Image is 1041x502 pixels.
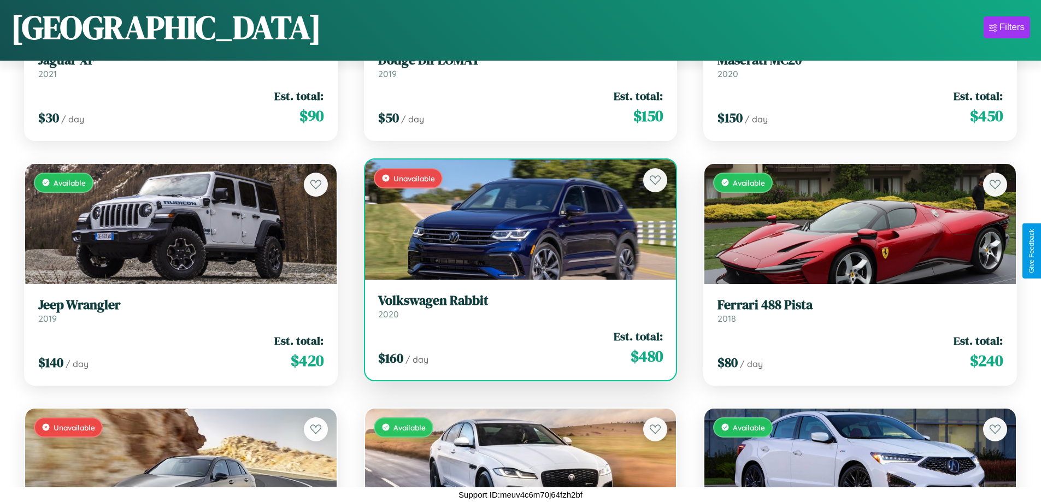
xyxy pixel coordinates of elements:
span: 2020 [717,68,738,79]
h3: Ferrari 488 Pista [717,297,1003,313]
span: 2021 [38,68,57,79]
a: Maserati MC202020 [717,52,1003,79]
span: $ 450 [970,105,1003,127]
span: Available [733,178,765,187]
h1: [GEOGRAPHIC_DATA] [11,5,321,50]
h3: Jeep Wrangler [38,297,324,313]
span: $ 240 [970,350,1003,371]
span: Est. total: [954,88,1003,104]
h3: Volkswagen Rabbit [378,293,663,309]
span: 2019 [378,68,397,79]
h3: Jaguar XF [38,52,324,68]
span: / day [61,114,84,125]
span: $ 150 [717,109,743,127]
span: $ 150 [633,105,663,127]
span: $ 140 [38,353,63,371]
button: Filters [984,16,1030,38]
p: Support ID: meuv4c6m70j64fzh2bf [458,487,583,502]
span: / day [66,358,89,369]
span: / day [740,358,763,369]
span: Available [54,178,86,187]
span: $ 80 [717,353,738,371]
span: Available [393,423,426,432]
span: $ 160 [378,349,403,367]
a: Dodge DIPLOMAT2019 [378,52,663,79]
a: Jeep Wrangler2019 [38,297,324,324]
span: Est. total: [614,328,663,344]
span: Est. total: [614,88,663,104]
span: $ 480 [631,345,663,367]
a: Ferrari 488 Pista2018 [717,297,1003,324]
span: 2018 [717,313,736,324]
div: Filters [999,22,1025,33]
a: Volkswagen Rabbit2020 [378,293,663,320]
span: $ 30 [38,109,59,127]
span: Unavailable [393,174,435,183]
span: 2019 [38,313,57,324]
div: Give Feedback [1028,229,1036,273]
span: Available [733,423,765,432]
span: / day [745,114,768,125]
h3: Maserati MC20 [717,52,1003,68]
span: 2020 [378,309,399,320]
span: / day [401,114,424,125]
a: Jaguar XF2021 [38,52,324,79]
span: / day [405,354,428,365]
span: Est. total: [954,333,1003,349]
span: Est. total: [274,88,324,104]
h3: Dodge DIPLOMAT [378,52,663,68]
span: $ 420 [291,350,324,371]
span: $ 90 [299,105,324,127]
span: $ 50 [378,109,399,127]
span: Est. total: [274,333,324,349]
span: Unavailable [54,423,95,432]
